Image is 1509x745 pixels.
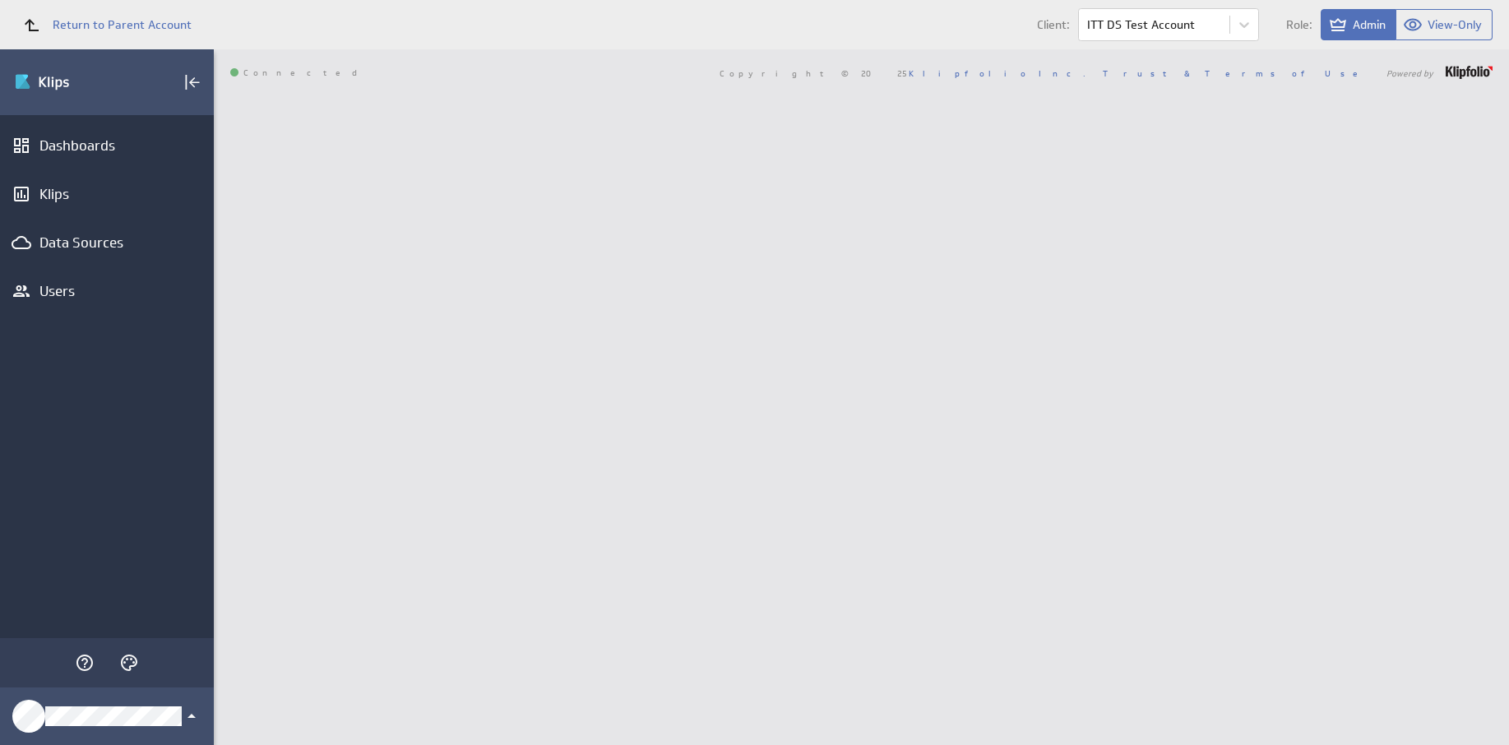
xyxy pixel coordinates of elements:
div: Help [71,649,99,677]
img: logo-footer.png [1446,66,1493,79]
div: Collapse [178,68,206,96]
div: Go to Dashboards [14,69,129,95]
a: Klipfolio Inc. [909,67,1085,79]
span: Return to Parent Account [53,19,192,30]
span: View-Only [1428,17,1482,32]
span: Client: [1037,19,1070,30]
a: Return to Parent Account [13,7,192,43]
button: View as Admin [1321,9,1396,40]
span: Powered by [1386,69,1433,77]
div: Klips [39,185,174,203]
span: Admin [1353,17,1386,32]
span: Role: [1286,19,1312,30]
div: ITT DS Test Account [1087,19,1195,30]
div: Themes [115,649,143,677]
span: Copyright © 2025 [720,69,1085,77]
img: Klipfolio klips logo [14,69,129,95]
div: Data Sources [39,234,174,252]
div: Users [39,282,174,300]
svg: Themes [119,653,139,673]
a: Trust & Terms of Use [1103,67,1369,79]
button: View as View-Only [1396,9,1493,40]
span: Connected: ID: dpnc-26 Online: true [230,68,367,78]
div: Dashboards [39,137,174,155]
